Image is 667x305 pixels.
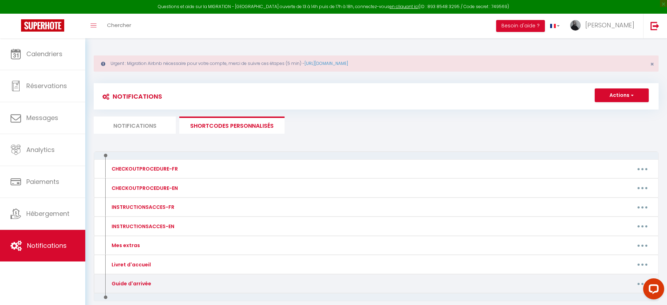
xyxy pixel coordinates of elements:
img: Super Booking [21,19,64,32]
span: Paiements [26,177,59,186]
a: Chercher [102,14,136,38]
span: Analytics [26,145,55,154]
div: Livret d'accueil [110,261,151,268]
button: Besoin d'aide ? [496,20,545,32]
div: Guide d'arrivée [110,280,151,287]
iframe: LiveChat chat widget [638,276,667,305]
button: Actions [595,88,649,102]
span: Hébergement [26,209,69,218]
div: Mes extras [110,241,140,249]
span: Réservations [26,81,67,90]
span: Calendriers [26,49,62,58]
img: ... [570,20,581,31]
button: Close [650,61,654,67]
img: logout [651,21,659,30]
a: en cliquant ici [389,4,419,9]
li: Notifications [94,117,176,134]
li: SHORTCODES PERSONNALISÉS [179,117,285,134]
h3: Notifications [99,88,162,104]
span: [PERSON_NAME] [585,21,634,29]
a: ... [PERSON_NAME] [565,14,643,38]
div: CHECKOUTPROCEDURE-FR [110,165,178,173]
span: Messages [26,113,58,122]
div: INSTRUCTIONSACCES-FR [110,203,174,211]
span: Chercher [107,21,131,29]
span: × [650,60,654,68]
div: CHECKOUTPROCEDURE-EN [110,184,178,192]
a: [URL][DOMAIN_NAME] [305,60,348,66]
div: Urgent : Migration Airbnb nécessaire pour votre compte, merci de suivre ces étapes (5 min) - [94,55,659,72]
div: INSTRUCTIONSACCES-EN [110,223,174,230]
span: Notifications [27,241,67,250]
